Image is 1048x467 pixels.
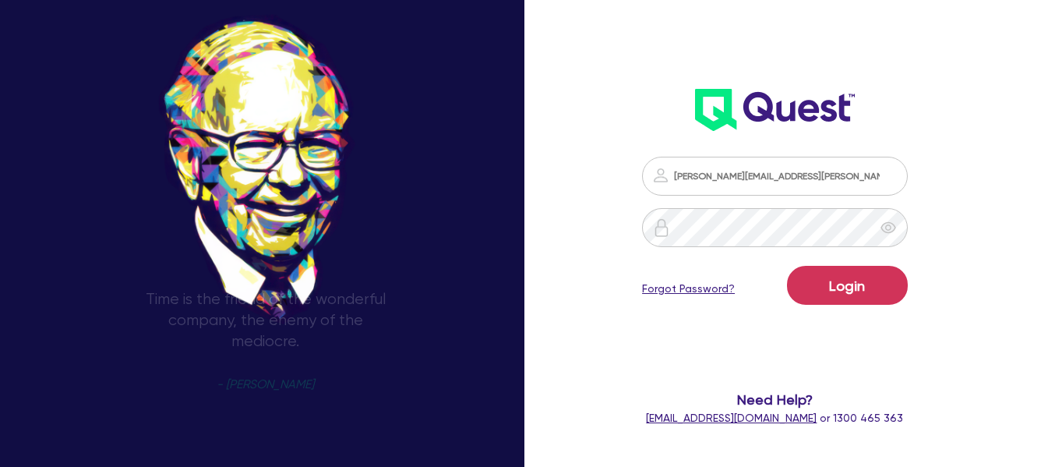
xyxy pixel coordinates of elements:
img: wH2k97JdezQIQAAAABJRU5ErkJggg== [695,89,855,131]
a: [EMAIL_ADDRESS][DOMAIN_NAME] [646,412,817,424]
button: Login [787,266,908,305]
span: - [PERSON_NAME] [217,379,314,391]
span: eye [880,220,896,235]
span: or 1300 465 363 [646,412,903,424]
img: icon-password [652,218,671,237]
input: Email address [642,157,908,196]
a: Forgot Password? [642,281,735,297]
span: Need Help? [642,389,908,410]
img: icon-password [651,166,670,185]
